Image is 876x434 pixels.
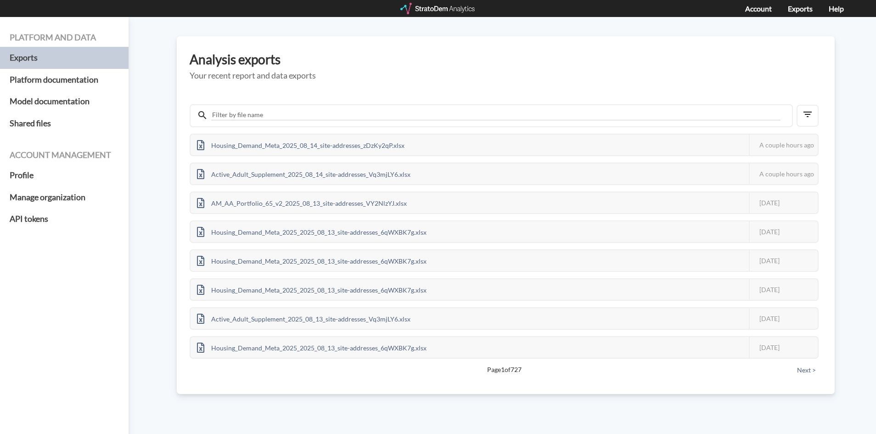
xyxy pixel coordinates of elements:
[191,163,417,184] div: Active_Adult_Supplement_2025_08_14_site-addresses_Vq3mjLY6.xlsx
[829,4,844,13] a: Help
[10,47,119,69] a: Exports
[749,163,818,184] div: A couple hours ago
[222,365,786,374] span: Page 1 of 727
[191,308,417,329] div: Active_Adult_Supplement_2025_08_13_site-addresses_Vq3mjLY6.xlsx
[749,279,818,300] div: [DATE]
[191,314,417,321] a: Active_Adult_Supplement_2025_08_13_site-addresses_Vq3mjLY6.xlsx
[749,192,818,213] div: [DATE]
[191,192,413,213] div: AM_AA_Portfolio_65_v2_2025_08_13_site-addresses_VY2NlzYJ.xlsx
[191,337,433,358] div: Housing_Demand_Meta_2025_2025_08_13_site-addresses_6qWXBK7g.xlsx
[10,164,119,186] a: Profile
[794,365,819,375] button: Next >
[191,227,433,235] a: Housing_Demand_Meta_2025_2025_08_13_site-addresses_6qWXBK7g.xlsx
[191,135,411,155] div: Housing_Demand_Meta_2025_08_14_site-addresses_zDzKy2qP.xlsx
[191,169,417,177] a: Active_Adult_Supplement_2025_08_14_site-addresses_Vq3mjLY6.xlsx
[191,198,413,206] a: AM_AA_Portfolio_65_v2_2025_08_13_site-addresses_VY2NlzYJ.xlsx
[10,33,119,42] h4: Platform and data
[10,186,119,209] a: Manage organization
[10,69,119,91] a: Platform documentation
[190,71,822,80] h5: Your recent report and data exports
[749,250,818,271] div: [DATE]
[191,343,433,350] a: Housing_Demand_Meta_2025_2025_08_13_site-addresses_6qWXBK7g.xlsx
[788,4,813,13] a: Exports
[191,285,433,293] a: Housing_Demand_Meta_2025_2025_08_13_site-addresses_6qWXBK7g.xlsx
[10,113,119,135] a: Shared files
[191,221,433,242] div: Housing_Demand_Meta_2025_2025_08_13_site-addresses_6qWXBK7g.xlsx
[191,250,433,271] div: Housing_Demand_Meta_2025_2025_08_13_site-addresses_6qWXBK7g.xlsx
[10,90,119,113] a: Model documentation
[749,221,818,242] div: [DATE]
[191,140,411,148] a: Housing_Demand_Meta_2025_08_14_site-addresses_zDzKy2qP.xlsx
[749,308,818,329] div: [DATE]
[10,151,119,160] h4: Account management
[211,110,781,120] input: Filter by file name
[191,256,433,264] a: Housing_Demand_Meta_2025_2025_08_13_site-addresses_6qWXBK7g.xlsx
[191,279,433,300] div: Housing_Demand_Meta_2025_2025_08_13_site-addresses_6qWXBK7g.xlsx
[745,4,772,13] a: Account
[749,337,818,358] div: [DATE]
[190,52,822,67] h3: Analysis exports
[10,208,119,230] a: API tokens
[749,135,818,155] div: A couple hours ago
